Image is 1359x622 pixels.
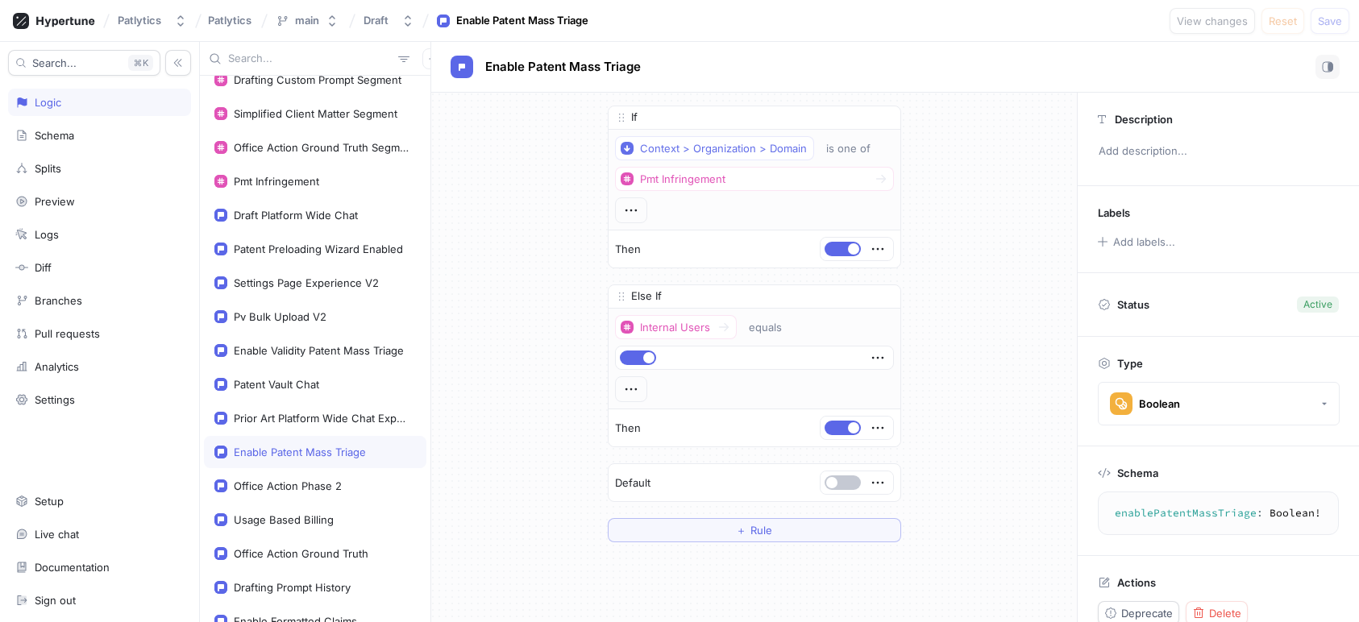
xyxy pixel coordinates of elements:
[1121,608,1173,618] span: Deprecate
[826,142,871,155] div: is one of
[1318,16,1342,26] span: Save
[749,321,782,334] div: equals
[615,315,737,339] button: Internal Users
[640,321,710,334] div: Internal Users
[35,360,79,373] div: Analytics
[234,344,404,357] div: Enable Validity Patent Mass Triage
[615,421,641,437] p: Then
[615,242,641,258] p: Then
[35,594,76,607] div: Sign out
[1092,231,1179,252] button: Add labels...
[228,51,392,67] input: Search...
[1117,357,1143,370] p: Type
[234,378,319,391] div: Patent Vault Chat
[269,7,345,34] button: main
[234,141,409,154] div: Office Action Ground Truth Segment
[819,136,894,160] button: is one of
[234,276,379,289] div: Settings Page Experience V2
[234,547,368,560] div: Office Action Ground Truth
[1269,16,1297,26] span: Reset
[1098,382,1340,425] button: Boolean
[1117,576,1156,589] p: Actions
[35,294,82,307] div: Branches
[234,310,326,323] div: Pv Bulk Upload V2
[615,167,894,191] button: Pmt Infringement
[208,15,251,26] span: Patlytics
[736,525,746,535] span: ＋
[1115,113,1173,126] p: Description
[608,518,901,542] button: ＋Rule
[1177,16,1248,26] span: View changes
[8,554,191,581] a: Documentation
[640,172,725,186] div: Pmt Infringement
[485,60,641,73] span: Enable Patent Mass Triage
[35,162,61,175] div: Splits
[1139,397,1180,411] div: Boolean
[8,50,160,76] button: Search...K
[234,412,409,425] div: Prior Art Platform Wide Chat Experience
[35,195,75,208] div: Preview
[631,110,638,126] p: If
[128,55,153,71] div: K
[234,243,403,255] div: Patent Preloading Wizard Enabled
[1091,138,1345,165] p: Add description...
[295,14,319,27] div: main
[1303,297,1332,312] div: Active
[32,58,77,68] span: Search...
[234,107,397,120] div: Simplified Client Matter Segment
[234,581,351,594] div: Drafting Prompt History
[35,327,100,340] div: Pull requests
[364,14,389,27] div: Draft
[234,479,342,492] div: Office Action Phase 2
[631,288,662,305] p: Else If
[234,175,319,188] div: Pmt Infringement
[234,209,358,222] div: Draft Platform Wide Chat
[111,7,193,34] button: Patlytics
[750,525,772,535] span: Rule
[234,513,334,526] div: Usage Based Billing
[1098,206,1130,219] p: Labels
[640,142,807,155] div: Context > Organization > Domain
[35,393,75,406] div: Settings
[615,475,650,491] p: Default
[1105,499,1332,528] textarea: enablePatentMassTriage: Boolean!
[118,14,161,27] div: Patlytics
[234,446,366,458] div: Enable Patent Mass Triage
[35,561,110,574] div: Documentation
[35,129,74,142] div: Schema
[1261,8,1304,34] button: Reset
[456,13,588,29] div: Enable Patent Mass Triage
[1311,8,1349,34] button: Save
[1113,237,1175,247] div: Add labels...
[234,73,401,86] div: Drafting Custom Prompt Segment
[1170,8,1255,34] button: View changes
[35,261,52,274] div: Diff
[1209,608,1241,618] span: Delete
[35,228,59,241] div: Logs
[742,315,805,339] button: equals
[1117,293,1149,316] p: Status
[357,7,421,34] button: Draft
[35,96,61,109] div: Logic
[615,136,814,160] button: Context > Organization > Domain
[35,528,79,541] div: Live chat
[35,495,64,508] div: Setup
[1117,466,1158,479] p: Schema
